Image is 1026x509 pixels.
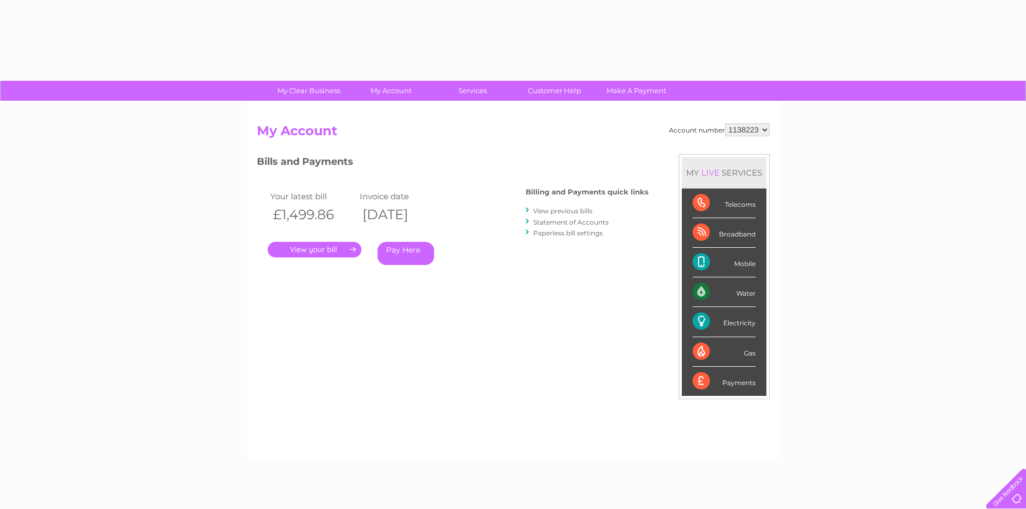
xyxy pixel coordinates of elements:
[264,81,353,101] a: My Clear Business
[357,189,446,204] td: Invoice date
[669,123,770,136] div: Account number
[682,157,766,188] div: MY SERVICES
[533,229,603,237] a: Paperless bill settings
[693,277,756,307] div: Water
[693,367,756,396] div: Payments
[693,307,756,337] div: Electricity
[693,218,756,248] div: Broadband
[699,168,722,178] div: LIVE
[526,188,648,196] h4: Billing and Payments quick links
[533,207,592,215] a: View previous bills
[428,81,517,101] a: Services
[693,337,756,367] div: Gas
[592,81,681,101] a: Make A Payment
[533,218,609,226] a: Statement of Accounts
[257,154,648,173] h3: Bills and Payments
[268,204,357,226] th: £1,499.86
[268,189,357,204] td: Your latest bill
[268,242,361,257] a: .
[693,248,756,277] div: Mobile
[693,189,756,218] div: Telecoms
[357,204,446,226] th: [DATE]
[378,242,434,265] a: Pay Here
[510,81,599,101] a: Customer Help
[257,123,770,144] h2: My Account
[346,81,435,101] a: My Account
